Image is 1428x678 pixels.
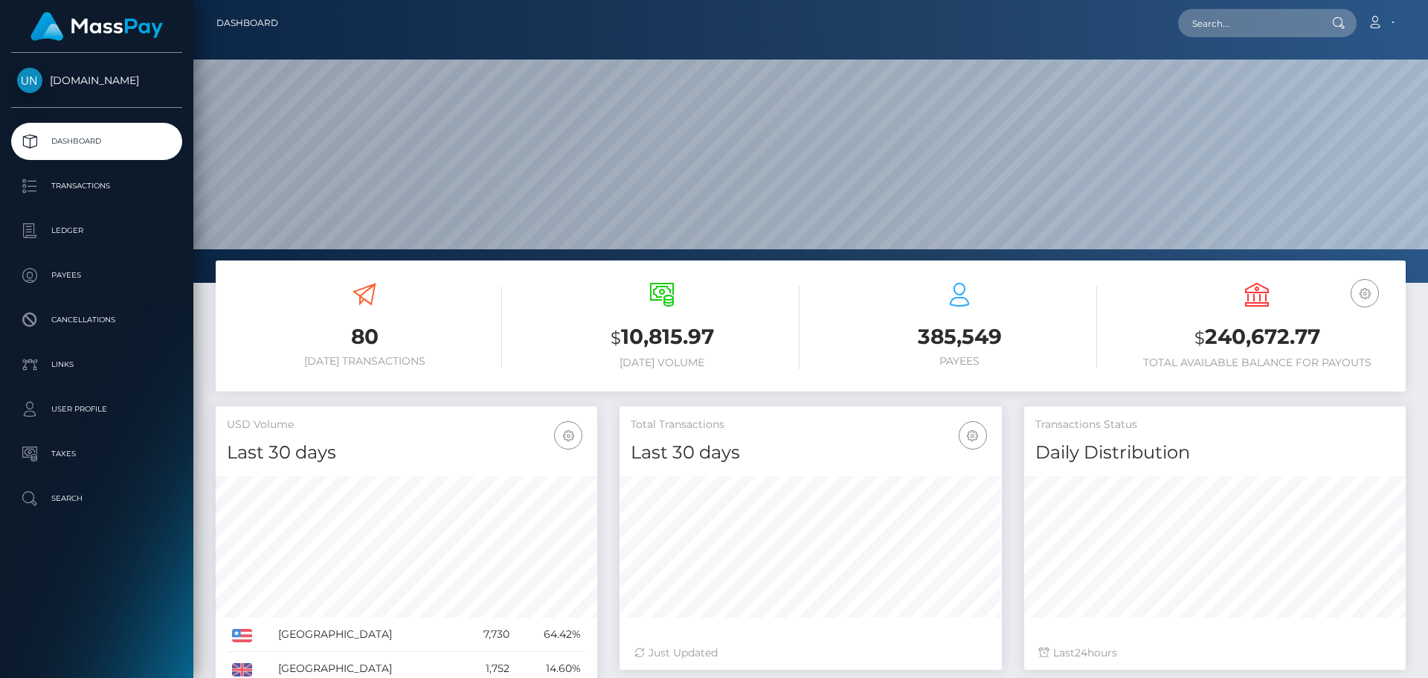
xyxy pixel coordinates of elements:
p: Payees [17,264,176,287]
span: 24 [1075,646,1087,659]
a: Cancellations [11,301,182,339]
h4: Daily Distribution [1035,440,1395,466]
input: Search... [1178,9,1318,37]
td: 7,730 [460,618,515,652]
a: Payees [11,257,182,294]
a: Taxes [11,435,182,473]
p: Links [17,354,176,376]
h3: 10,815.97 [524,322,800,353]
img: MassPay Logo [30,12,163,41]
p: Ledger [17,220,176,242]
p: Search [17,487,176,510]
img: US.png [232,629,252,642]
p: User Profile [17,398,176,420]
p: Taxes [17,443,176,465]
h3: 385,549 [822,322,1097,351]
div: Just Updated [634,645,986,661]
h6: Total Available Balance for Payouts [1119,356,1395,369]
p: Cancellations [17,309,176,331]
p: Transactions [17,175,176,197]
h4: Last 30 days [631,440,990,466]
h6: [DATE] Volume [524,356,800,369]
a: Dashboard [11,123,182,160]
a: Transactions [11,167,182,205]
a: Dashboard [216,7,278,39]
h4: Last 30 days [227,440,586,466]
a: Links [11,346,182,383]
h5: USD Volume [227,418,586,432]
td: 64.42% [515,618,586,652]
a: Search [11,480,182,517]
small: $ [1194,327,1205,348]
a: User Profile [11,391,182,428]
h5: Total Transactions [631,418,990,432]
h5: Transactions Status [1035,418,1395,432]
img: Unlockt.me [17,68,42,93]
img: GB.png [232,663,252,677]
h6: Payees [822,355,1097,368]
h6: [DATE] Transactions [227,355,502,368]
div: Last hours [1039,645,1391,661]
span: [DOMAIN_NAME] [11,74,182,87]
a: Ledger [11,212,182,249]
small: $ [611,327,621,348]
td: [GEOGRAPHIC_DATA] [273,618,460,652]
h3: 240,672.77 [1119,322,1395,353]
p: Dashboard [17,130,176,153]
h3: 80 [227,322,502,351]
